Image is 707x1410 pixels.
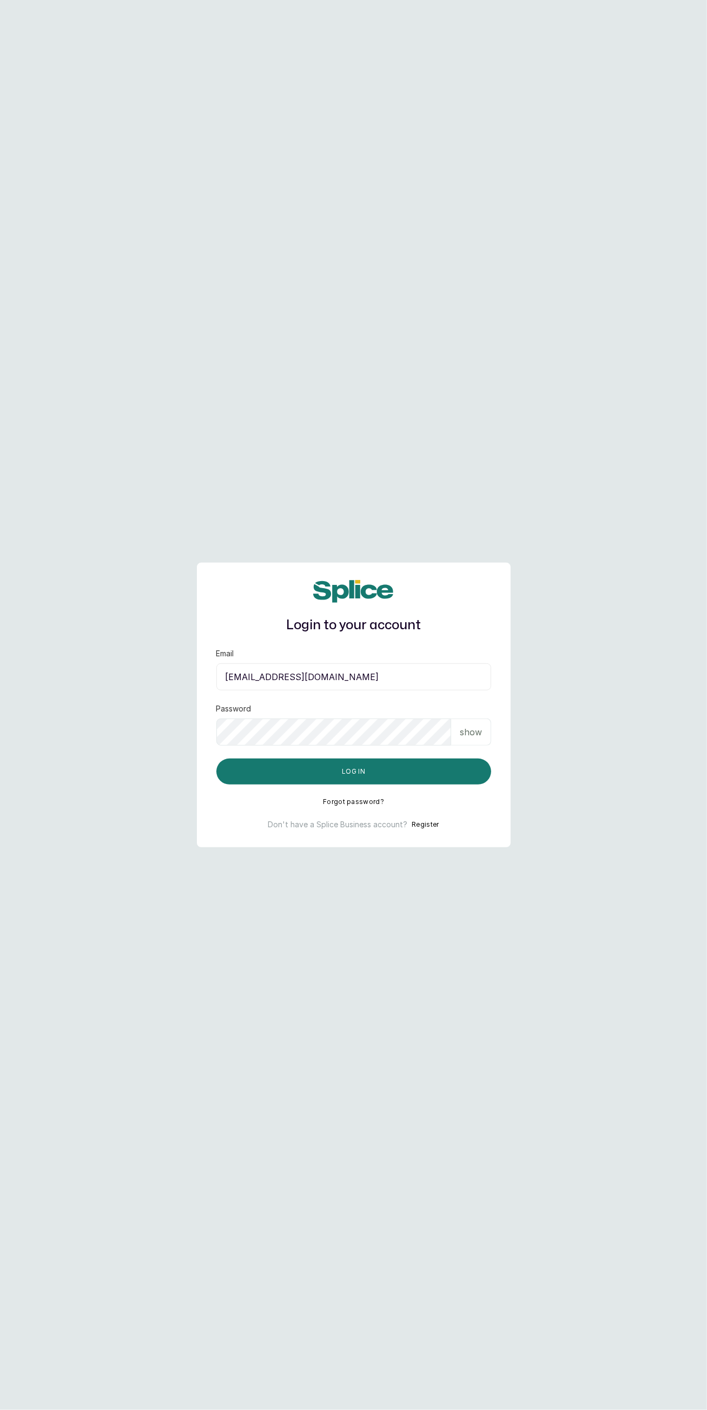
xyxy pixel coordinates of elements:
[216,703,252,714] label: Password
[412,819,439,830] button: Register
[323,798,384,806] button: Forgot password?
[268,819,407,830] p: Don't have a Splice Business account?
[216,759,491,785] button: Log in
[460,726,482,739] p: show
[216,648,234,659] label: Email
[216,616,491,635] h1: Login to your account
[216,663,491,690] input: email@acme.com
